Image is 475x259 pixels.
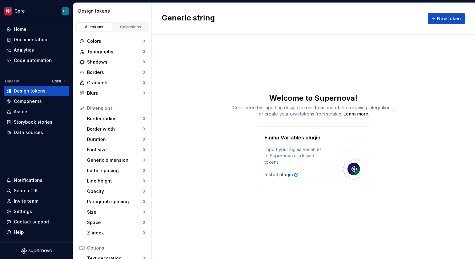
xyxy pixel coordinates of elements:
[143,158,145,163] div: 0
[87,126,143,132] div: Border width
[4,86,69,96] a: Design tokens
[14,198,38,204] div: Invite team
[87,115,143,122] div: Border radius
[143,210,145,215] div: 0
[87,38,143,44] div: Colors
[77,47,148,57] a: Typography0
[21,248,52,254] svg: Supernova Logo
[14,229,24,235] div: Help
[4,55,69,65] a: Code automation
[143,80,145,85] div: 0
[14,26,26,32] div: Home
[4,227,69,237] button: Help
[85,197,148,207] a: Paragraph spacing0
[87,219,143,226] div: Space
[343,111,368,117] a: Learn more
[77,57,148,67] a: Shadows0
[4,186,69,196] button: Search ⌘K
[85,155,148,165] a: Generic dimension0
[14,37,47,43] div: Documentation
[14,47,34,53] div: Analytics
[14,188,38,194] div: Search ⌘K
[87,90,143,96] div: Blurs
[14,109,29,115] div: Assets
[87,230,143,236] div: Z-index
[143,59,145,65] div: 0
[143,91,145,96] div: 0
[265,172,299,178] a: Install plugin
[85,134,148,144] a: Duration0
[49,77,69,86] button: Core
[87,167,143,174] div: Letter spacing
[143,70,145,75] div: 0
[79,25,110,30] div: All tokens
[87,199,143,205] div: Paragraph spacing
[85,186,148,196] a: Opacity0
[14,57,52,64] div: Code automation
[437,15,461,22] span: New token
[14,88,46,94] div: Design tokens
[14,8,25,14] div: Core
[14,98,42,104] div: Components
[428,13,465,24] button: New token
[1,4,72,18] button: CoreCJ
[87,69,143,76] div: Borders
[265,146,326,165] div: Import your Figma variables to Supernova as design tokens.
[4,175,69,185] button: Notifications
[5,79,19,84] div: Dataset
[4,35,69,45] a: Documentation
[87,48,143,55] div: Typography
[14,119,52,125] div: Storybook stories
[4,206,69,217] a: Settings
[85,217,148,228] a: Space0
[77,78,148,88] a: Gradients0
[85,176,148,186] a: Line height0
[143,178,145,183] div: 0
[162,13,215,24] h2: Generic string
[87,188,143,194] div: Opacity
[87,209,143,215] div: Size
[143,39,145,44] div: 0
[77,36,148,46] a: Colors0
[4,117,69,127] a: Storybook stories
[77,67,148,77] a: Borders0
[85,114,148,124] a: Border radius0
[143,189,145,194] div: 0
[87,105,145,111] div: Dimensions
[143,230,145,235] div: 0
[63,8,68,14] div: CJ
[152,93,475,103] div: Welcome to Supernova!
[14,129,43,136] div: Data sources
[143,116,145,121] div: 0
[143,220,145,225] div: 0
[77,88,148,98] a: Blurs0
[14,219,49,225] div: Contact support
[4,96,69,106] a: Components
[265,134,320,141] h4: Figma Variables plugin
[87,80,143,86] div: Gradients
[143,147,145,152] div: 0
[4,7,12,15] img: f4f33d50-0937-4074-a32a-c7cda971eed1.png
[143,199,145,204] div: 0
[4,217,69,227] button: Contact support
[4,196,69,206] a: Invite team
[85,228,148,238] a: Z-index0
[4,107,69,117] a: Assets
[4,24,69,34] a: Home
[87,136,143,143] div: Duration
[87,157,143,163] div: Generic dimension
[143,49,145,54] div: 0
[52,79,61,84] span: Core
[4,127,69,138] a: Data sources
[78,8,149,14] div: Design tokens
[85,145,148,155] a: Font size0
[143,137,145,142] div: 0
[87,147,143,153] div: Font size
[4,45,69,55] a: Analytics
[85,166,148,176] a: Letter spacing0
[87,245,145,251] div: Options
[87,178,143,184] div: Line height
